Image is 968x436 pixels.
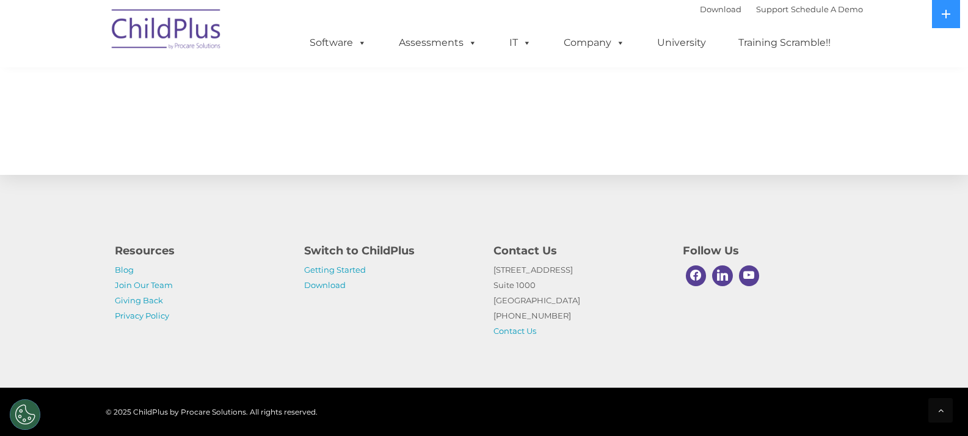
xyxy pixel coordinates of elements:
h4: Switch to ChildPlus [304,242,475,259]
a: Download [304,280,346,290]
a: Contact Us [493,326,536,336]
a: Support [756,4,788,14]
a: Join Our Team [115,280,173,290]
button: Cookies Settings [10,399,40,430]
span: © 2025 ChildPlus by Procare Solutions. All rights reserved. [106,407,318,416]
a: Company [551,31,637,55]
a: Giving Back [115,295,163,305]
a: Training Scramble!! [726,31,843,55]
font: | [700,4,863,14]
a: Facebook [683,262,710,289]
img: ChildPlus by Procare Solutions [106,1,228,62]
a: Linkedin [709,262,736,289]
a: IT [497,31,544,55]
span: Phone number [170,131,222,140]
a: Privacy Policy [115,311,169,320]
a: Schedule A Demo [791,4,863,14]
span: Last name [170,81,207,90]
a: Software [297,31,379,55]
h4: Follow Us [683,242,854,259]
a: Assessments [387,31,489,55]
a: University [645,31,718,55]
h4: Contact Us [493,242,664,259]
h4: Resources [115,242,286,259]
a: Getting Started [304,265,366,275]
a: Download [700,4,741,14]
a: Blog [115,265,134,275]
p: [STREET_ADDRESS] Suite 1000 [GEOGRAPHIC_DATA] [PHONE_NUMBER] [493,262,664,339]
a: Youtube [736,262,763,289]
